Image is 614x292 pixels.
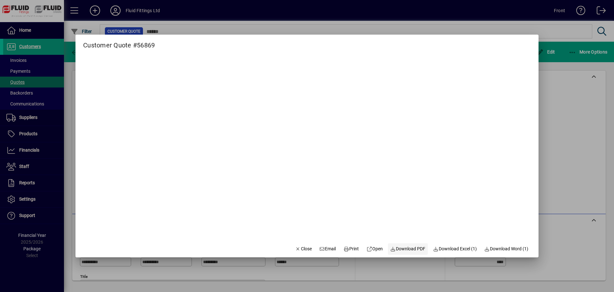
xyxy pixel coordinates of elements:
[388,243,428,255] a: Download PDF
[484,246,529,252] span: Download Word (1)
[366,246,383,252] span: Open
[75,35,162,50] h2: Customer Quote #56869
[390,246,426,252] span: Download PDF
[433,246,477,252] span: Download Excel (1)
[293,243,314,255] button: Close
[317,243,339,255] button: Email
[482,243,531,255] button: Download Word (1)
[295,246,312,252] span: Close
[341,243,361,255] button: Print
[319,246,336,252] span: Email
[430,243,479,255] button: Download Excel (1)
[343,246,359,252] span: Print
[364,243,385,255] a: Open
